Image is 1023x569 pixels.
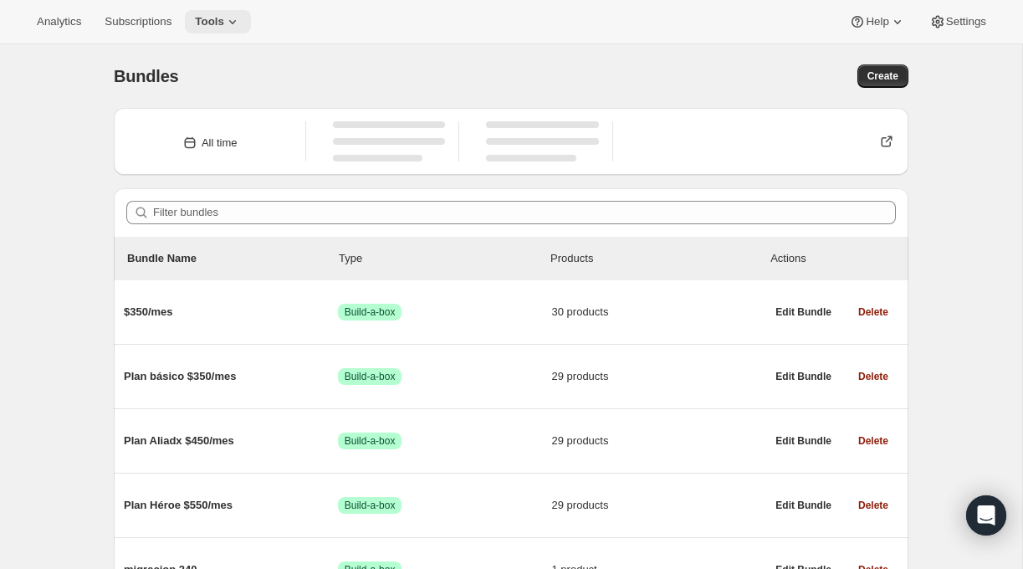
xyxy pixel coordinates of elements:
button: Create [857,64,908,88]
button: Delete [848,300,898,324]
span: Delete [858,370,888,383]
div: Type [339,250,550,267]
span: Delete [858,499,888,512]
span: Build-a-box [345,370,396,383]
p: Bundle Name [127,250,339,267]
input: Filter bundles [153,201,896,224]
span: Delete [858,305,888,319]
button: Settings [919,10,996,33]
button: Help [839,10,915,33]
span: Plan Héroe $550/mes [124,497,338,514]
button: Tools [185,10,251,33]
span: Edit Bundle [775,305,831,319]
div: Products [550,250,762,267]
span: Build-a-box [345,434,396,448]
span: Help [866,15,888,28]
span: Edit Bundle [775,499,831,512]
span: 29 products [552,497,766,514]
div: All time [202,135,238,151]
span: 29 products [552,368,766,385]
span: Settings [946,15,986,28]
span: Analytics [37,15,81,28]
span: Build-a-box [345,499,396,512]
span: Tools [195,15,224,28]
span: Build-a-box [345,305,396,319]
span: Delete [858,434,888,448]
div: Open Intercom Messenger [966,495,1006,536]
button: Edit Bundle [765,429,841,453]
button: Edit Bundle [765,494,841,517]
span: Create [867,69,898,83]
button: Subscriptions [95,10,182,33]
span: Edit Bundle [775,370,831,383]
span: Plan básico $350/mes [124,368,338,385]
button: Edit Bundle [765,300,841,324]
span: $350/mes [124,304,338,320]
button: Analytics [27,10,91,33]
span: Plan Aliadx $450/mes [124,433,338,449]
button: Delete [848,429,898,453]
button: Delete [848,494,898,517]
button: Edit Bundle [765,365,841,388]
span: 29 products [552,433,766,449]
span: Edit Bundle [775,434,831,448]
button: Delete [848,365,898,388]
span: Bundles [114,67,179,85]
span: Subscriptions [105,15,171,28]
span: 30 products [552,304,766,320]
div: Actions [770,250,895,267]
